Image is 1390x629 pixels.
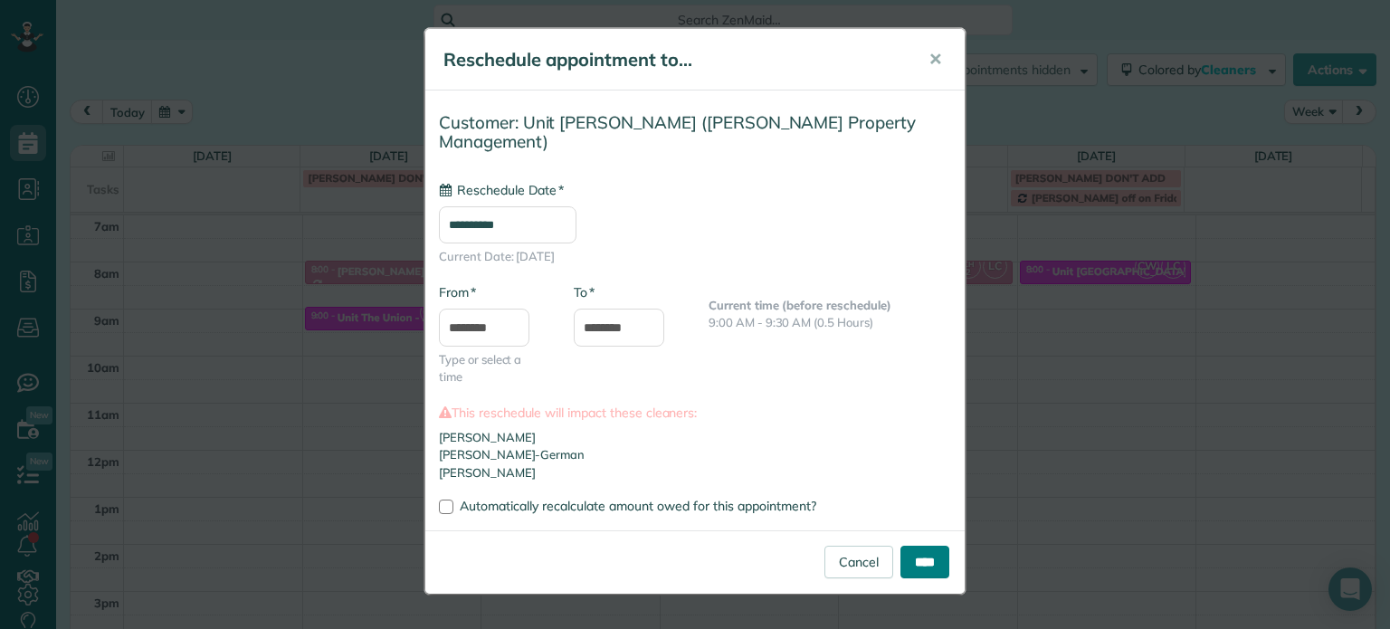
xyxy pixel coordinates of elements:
[574,283,595,301] label: To
[439,404,951,422] label: This reschedule will impact these cleaners:
[439,248,951,265] span: Current Date: [DATE]
[439,283,476,301] label: From
[439,446,951,463] li: [PERSON_NAME]-German
[439,113,951,150] h4: Customer: Unit [PERSON_NAME] ([PERSON_NAME] Property Management)
[439,464,951,481] li: [PERSON_NAME]
[439,181,564,199] label: Reschedule Date
[709,298,891,312] b: Current time (before reschedule)
[439,429,951,446] li: [PERSON_NAME]
[928,49,942,70] span: ✕
[460,498,816,514] span: Automatically recalculate amount owed for this appointment?
[439,351,547,386] span: Type or select a time
[824,546,893,578] a: Cancel
[443,47,903,72] h5: Reschedule appointment to...
[709,314,951,331] p: 9:00 AM - 9:30 AM (0.5 Hours)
